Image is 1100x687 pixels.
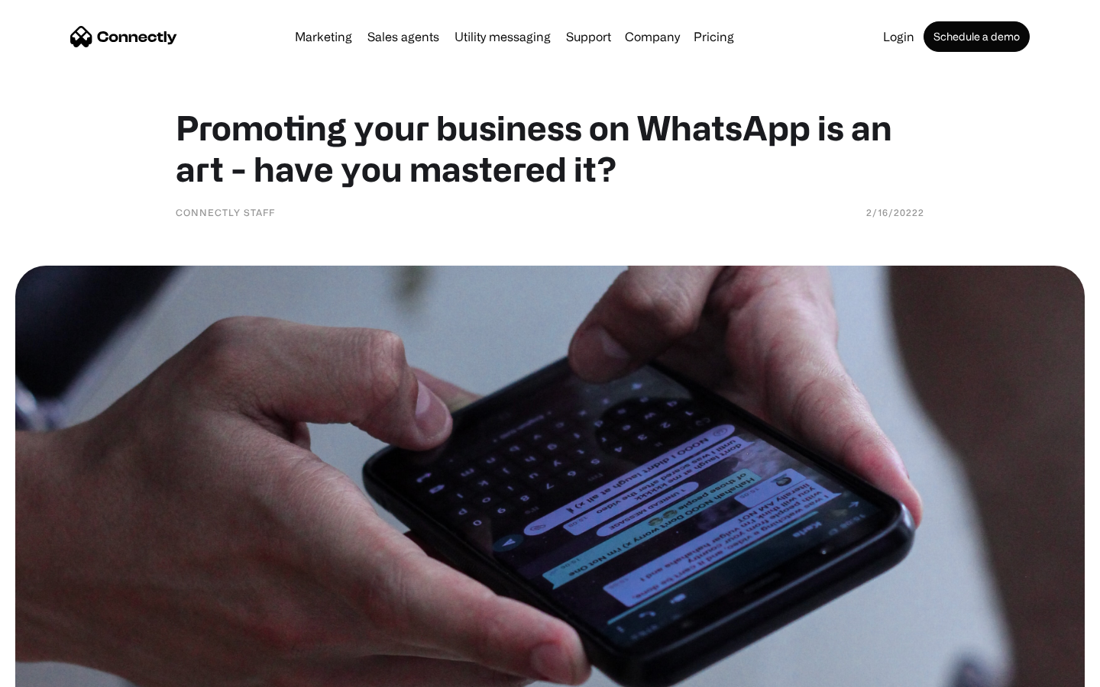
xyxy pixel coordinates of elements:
div: Company [625,26,680,47]
aside: Language selected: English [15,660,92,682]
a: Schedule a demo [924,21,1030,52]
div: Connectly Staff [176,205,275,220]
div: 2/16/20222 [866,205,924,220]
a: Pricing [687,31,740,43]
a: Sales agents [361,31,445,43]
ul: Language list [31,660,92,682]
a: Marketing [289,31,358,43]
a: Support [560,31,617,43]
a: Utility messaging [448,31,557,43]
a: Login [877,31,920,43]
h1: Promoting your business on WhatsApp is an art - have you mastered it? [176,107,924,189]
